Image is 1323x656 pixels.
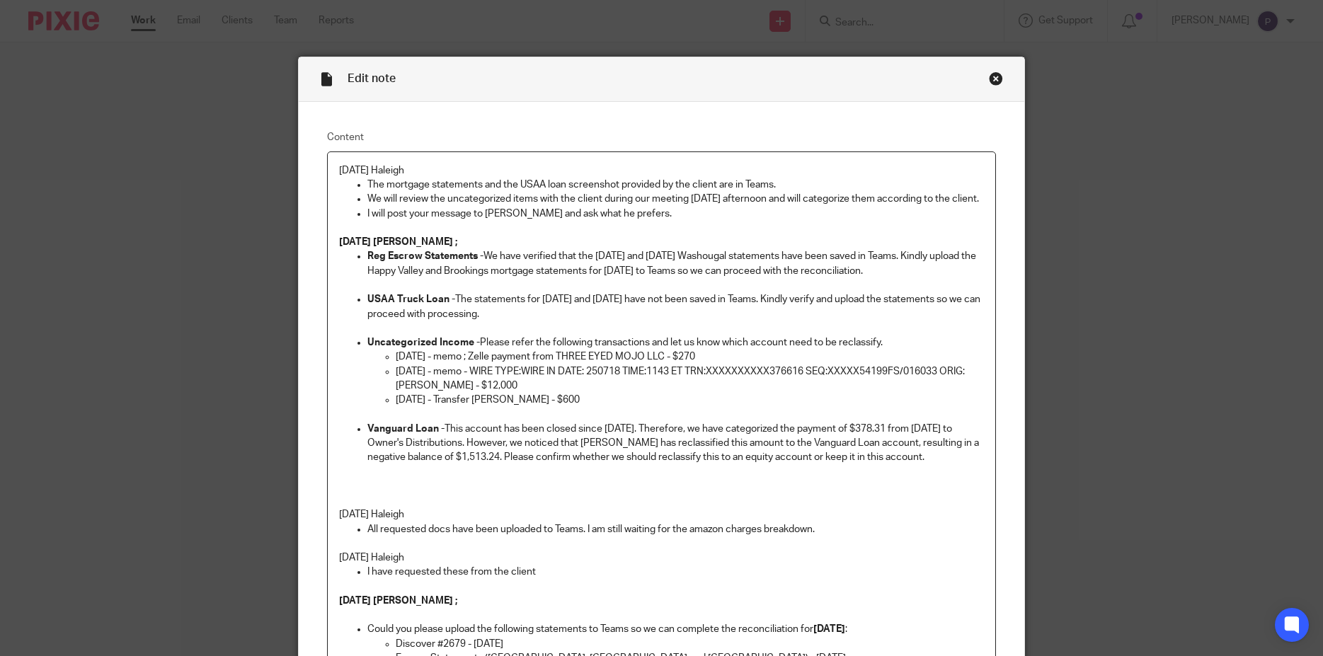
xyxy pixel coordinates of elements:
p: Could you please upload the following statements to Teams so we can complete the reconciliation f... [367,622,985,636]
p: This account has been closed since [DATE]. Therefore, we have categorized the payment of $378.31 ... [367,422,985,465]
span: Edit note [348,73,396,84]
p: Please refer the following transactions and let us know which account need to be reclassify. [367,335,985,350]
strong: Vanguard Loan - [367,424,445,434]
p: [DATE] Haleigh [339,163,985,178]
div: Close this dialog window [989,71,1003,86]
strong: USAA Truck Loan - [367,294,455,304]
p: [DATE] - memo - WIRE TYPE:WIRE IN DATE: 250718 TIME:1143 ET TRN:XXXXXXXXXX376616 SEQ:XXXXX54199FS... [396,364,985,393]
p: Discover #2679 - [DATE] [396,637,985,651]
p: The mortgage statements and the USAA loan screenshot provided by the client are in Teams. [367,178,985,192]
label: Content [327,130,997,144]
strong: Reg Escrow Statements - [367,251,483,261]
strong: [DATE] [PERSON_NAME] ; [339,596,457,606]
strong: [DATE] [PERSON_NAME] ; [339,237,457,247]
p: The statements for [DATE] and [DATE] have not been saved in Teams. Kindly verify and upload the s... [367,292,985,321]
p: [DATE] Haleigh [339,507,985,522]
p: We will review the uncategorized items with the client during our meeting [DATE] afternoon and wi... [367,192,985,206]
p: I will post your message to [PERSON_NAME] and ask what he prefers. [367,207,985,221]
strong: Uncategorized Income - [367,338,480,347]
p: I have requested these from the client [367,565,985,579]
p: [DATE] Haleigh [339,551,985,565]
p: We have verified that the [DATE] and [DATE] Washougal statements have been saved in Teams. Kindly... [367,249,985,278]
strong: [DATE] [813,624,845,634]
p: [DATE] - Transfer [PERSON_NAME] - $600 [396,393,985,407]
p: All requested docs have been uploaded to Teams. I am still waiting for the amazon charges breakdown. [367,522,985,536]
p: [DATE] - memo ; Zelle payment from THREE EYED MOJO LLC - $270 [396,350,985,364]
